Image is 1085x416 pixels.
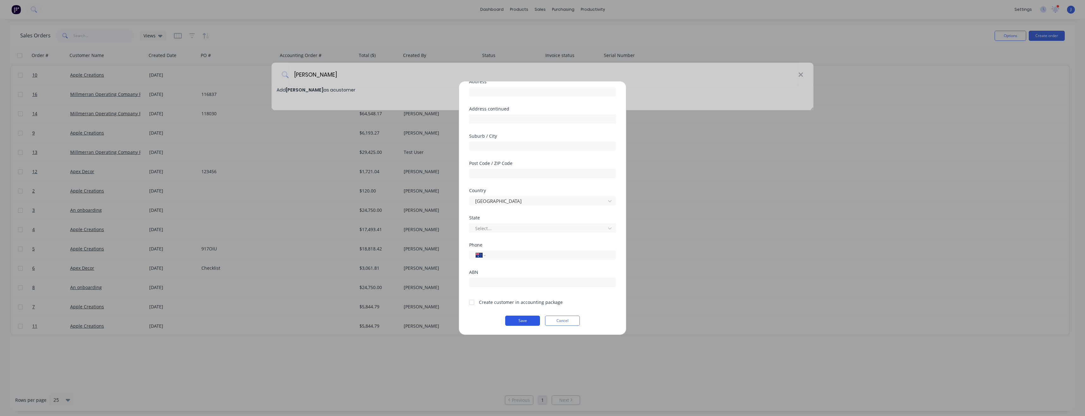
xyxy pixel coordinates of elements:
[469,107,616,111] div: Address continued
[505,316,540,326] button: Save
[469,134,616,138] div: Suburb / City
[469,243,616,247] div: Phone
[469,188,616,193] div: Country
[469,161,616,166] div: Post Code / ZIP Code
[469,216,616,220] div: State
[545,316,580,326] button: Cancel
[469,79,616,84] div: Address
[469,270,616,274] div: ABN
[479,299,563,306] div: Create customer in accounting package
